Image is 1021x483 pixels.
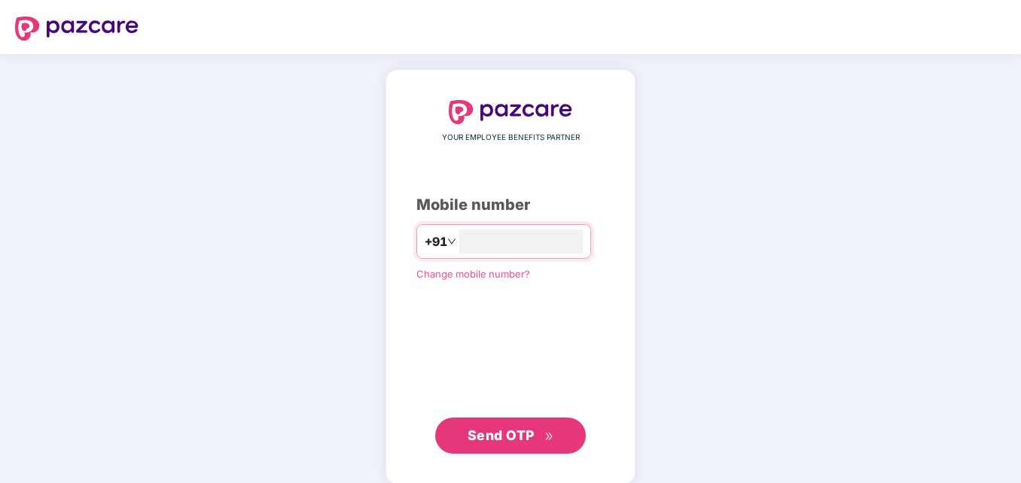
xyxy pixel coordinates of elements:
[15,17,139,41] img: logo
[468,427,535,443] span: Send OTP
[544,432,554,442] span: double-right
[416,193,605,217] div: Mobile number
[447,237,456,246] span: down
[435,418,586,454] button: Send OTPdouble-right
[449,100,572,124] img: logo
[425,232,447,251] span: +91
[416,268,530,280] a: Change mobile number?
[442,132,580,144] span: YOUR EMPLOYEE BENEFITS PARTNER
